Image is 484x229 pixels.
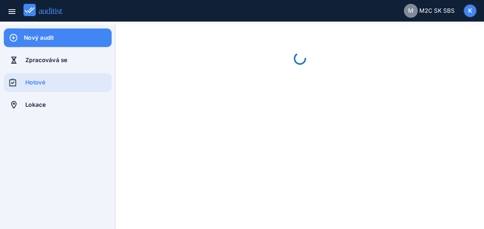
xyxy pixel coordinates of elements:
[463,4,477,18] button: K
[25,101,112,109] div: Lokace
[4,73,112,92] a: Hotové
[419,7,455,15] span: M2C SK SBS
[4,96,112,114] a: Lokace
[468,7,472,15] span: K
[23,4,69,17] img: auditist_logo_new.svg
[24,34,112,42] div: Nový audit
[25,78,112,87] div: Hotové
[408,7,414,15] span: M
[25,56,112,64] div: Zpracovává se
[4,51,112,69] a: Zpracovává se
[7,7,17,16] i: menu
